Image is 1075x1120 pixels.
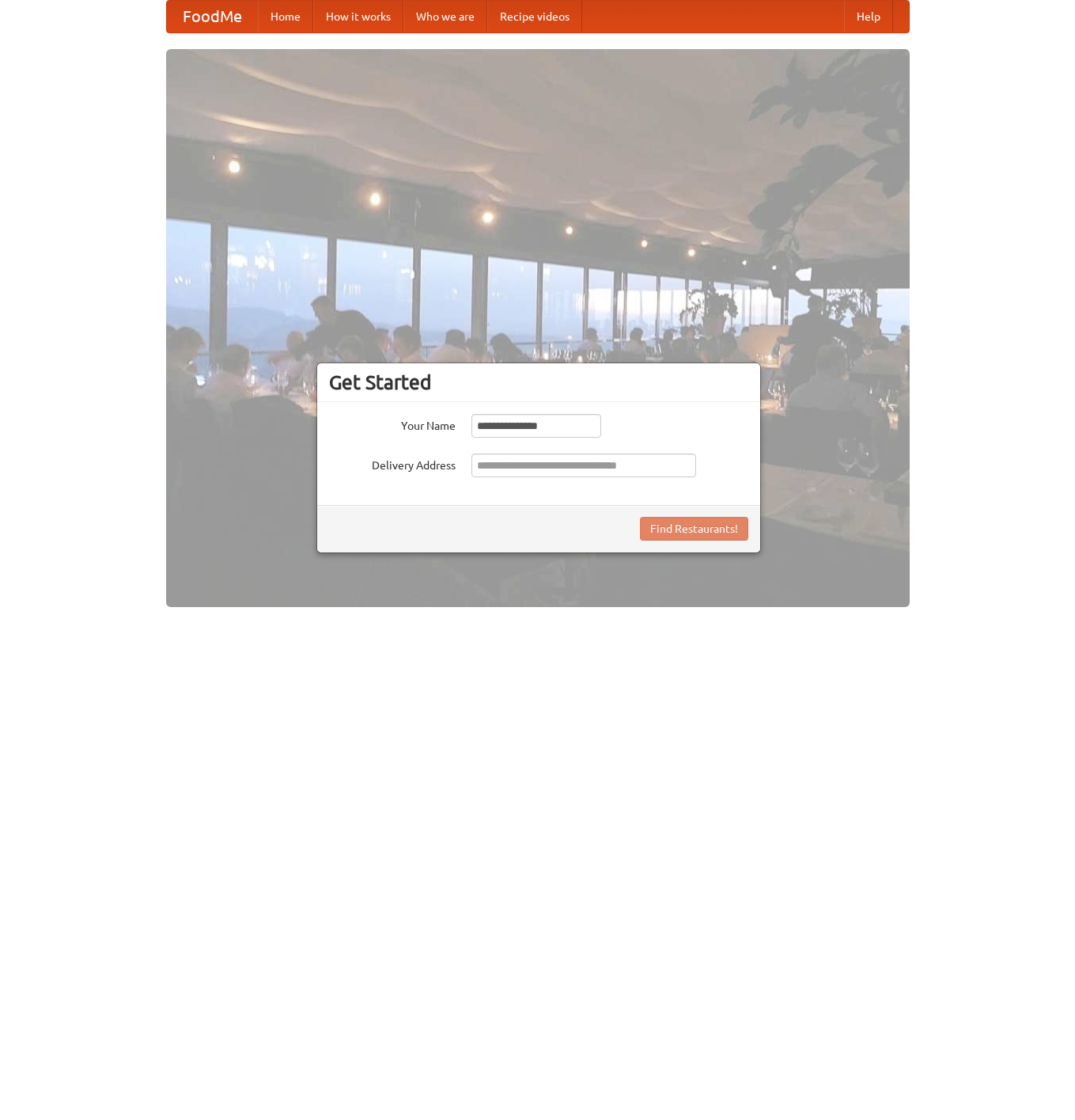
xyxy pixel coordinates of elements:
[258,1,313,32] a: Home
[844,1,893,32] a: Help
[329,370,748,394] h3: Get Started
[167,1,258,32] a: FoodMe
[329,454,456,473] label: Delivery Address
[640,517,748,541] button: Find Restaurants!
[403,1,487,32] a: Who we are
[487,1,582,32] a: Recipe videos
[313,1,403,32] a: How it works
[329,414,456,434] label: Your Name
